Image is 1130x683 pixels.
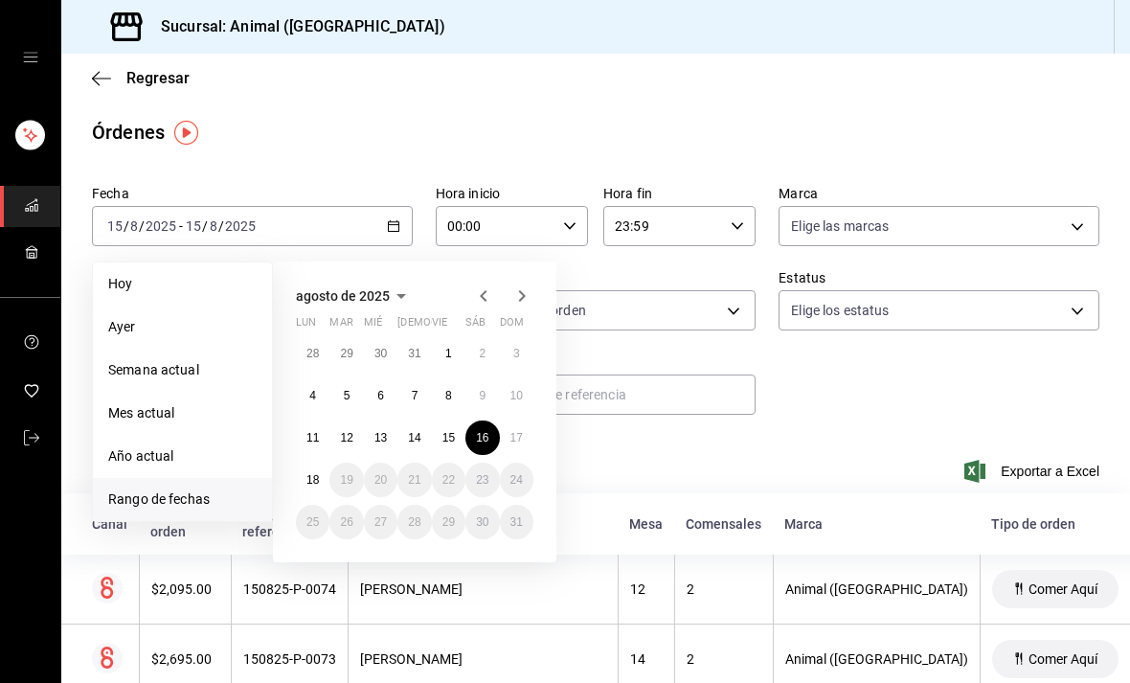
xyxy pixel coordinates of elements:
span: / [139,218,145,234]
button: 28 de agosto de 2025 [397,505,431,539]
span: Comer Aquí [1021,651,1105,667]
abbr: lunes [296,316,316,336]
button: 2 de agosto de 2025 [465,336,499,371]
abbr: 23 de agosto de 2025 [476,473,488,487]
button: 31 de julio de 2025 [397,336,431,371]
abbr: 31 de agosto de 2025 [510,515,523,529]
button: 29 de agosto de 2025 [432,505,465,539]
abbr: 25 de agosto de 2025 [306,515,319,529]
abbr: 4 de agosto de 2025 [309,389,316,402]
div: Total de orden [150,509,219,539]
span: Ayer [108,317,257,337]
abbr: 24 de agosto de 2025 [510,473,523,487]
img: Tooltip marker [174,121,198,145]
span: Elige las marcas [791,216,889,236]
button: 26 de agosto de 2025 [329,505,363,539]
label: Hora fin [603,187,756,200]
button: 17 de agosto de 2025 [500,421,533,455]
span: Comer Aquí [1021,581,1105,597]
label: Marca [779,187,1099,200]
button: open drawer [23,50,38,65]
div: 150825-P-0073 [243,651,336,667]
button: 10 de agosto de 2025 [500,378,533,413]
abbr: 29 de agosto de 2025 [442,515,455,529]
span: / [202,218,208,234]
abbr: 31 de julio de 2025 [408,347,420,360]
button: 3 de agosto de 2025 [500,336,533,371]
abbr: 3 de agosto de 2025 [513,347,520,360]
abbr: 10 de agosto de 2025 [510,389,523,402]
abbr: viernes [432,316,447,336]
label: Fecha [92,187,413,200]
div: $2,695.00 [151,651,219,667]
div: 150825-P-0074 [243,581,336,597]
abbr: 15 de agosto de 2025 [442,431,455,444]
abbr: 5 de agosto de 2025 [344,389,350,402]
input: -- [209,218,218,234]
div: 2 [687,651,761,667]
span: Hoy [108,274,257,294]
div: 14 [630,651,663,667]
span: Mes actual [108,403,257,423]
abbr: jueves [397,316,510,336]
label: Estatus [779,271,1099,285]
label: Hora inicio [436,187,588,200]
abbr: 12 de agosto de 2025 [340,431,352,444]
button: 14 de agosto de 2025 [397,421,431,455]
span: - [179,218,183,234]
div: Número de referencia [242,509,336,539]
button: 29 de julio de 2025 [329,336,363,371]
button: 27 de agosto de 2025 [364,505,397,539]
button: 19 de agosto de 2025 [329,463,363,497]
abbr: 26 de agosto de 2025 [340,515,352,529]
abbr: 29 de julio de 2025 [340,347,352,360]
div: [PERSON_NAME] [360,581,606,597]
button: 4 de agosto de 2025 [296,378,329,413]
div: [PERSON_NAME] [360,651,606,667]
span: Regresar [126,69,190,87]
abbr: 28 de agosto de 2025 [408,515,420,529]
abbr: 17 de agosto de 2025 [510,431,523,444]
button: 31 de agosto de 2025 [500,505,533,539]
abbr: sábado [465,316,486,336]
abbr: 1 de agosto de 2025 [445,347,452,360]
div: $2,095.00 [151,581,219,597]
abbr: 11 de agosto de 2025 [306,431,319,444]
button: 1 de agosto de 2025 [432,336,465,371]
button: 8 de agosto de 2025 [432,378,465,413]
button: agosto de 2025 [296,285,413,307]
abbr: 13 de agosto de 2025 [374,431,387,444]
button: 13 de agosto de 2025 [364,421,397,455]
abbr: 21 de agosto de 2025 [408,473,420,487]
abbr: 2 de agosto de 2025 [479,347,486,360]
abbr: 22 de agosto de 2025 [442,473,455,487]
span: Rango de fechas [108,489,257,510]
abbr: 16 de agosto de 2025 [476,431,488,444]
button: 11 de agosto de 2025 [296,421,329,455]
div: 12 [630,581,663,597]
input: Buscar no. de referencia [480,376,757,414]
abbr: 20 de agosto de 2025 [374,473,387,487]
button: 9 de agosto de 2025 [465,378,499,413]
button: 30 de julio de 2025 [364,336,397,371]
abbr: 19 de agosto de 2025 [340,473,352,487]
button: 18 de agosto de 2025 [296,463,329,497]
div: 2 [687,581,761,597]
button: 23 de agosto de 2025 [465,463,499,497]
button: 15 de agosto de 2025 [432,421,465,455]
div: Animal ([GEOGRAPHIC_DATA]) [785,651,968,667]
button: Exportar a Excel [968,460,1099,483]
button: 24 de agosto de 2025 [500,463,533,497]
abbr: 27 de agosto de 2025 [374,515,387,529]
abbr: 30 de agosto de 2025 [476,515,488,529]
span: Año actual [108,446,257,467]
abbr: 30 de julio de 2025 [374,347,387,360]
abbr: 28 de julio de 2025 [306,347,319,360]
button: 20 de agosto de 2025 [364,463,397,497]
span: agosto de 2025 [296,288,390,304]
div: Comensales [686,516,761,532]
button: 30 de agosto de 2025 [465,505,499,539]
div: Tipo de orden [991,516,1119,532]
